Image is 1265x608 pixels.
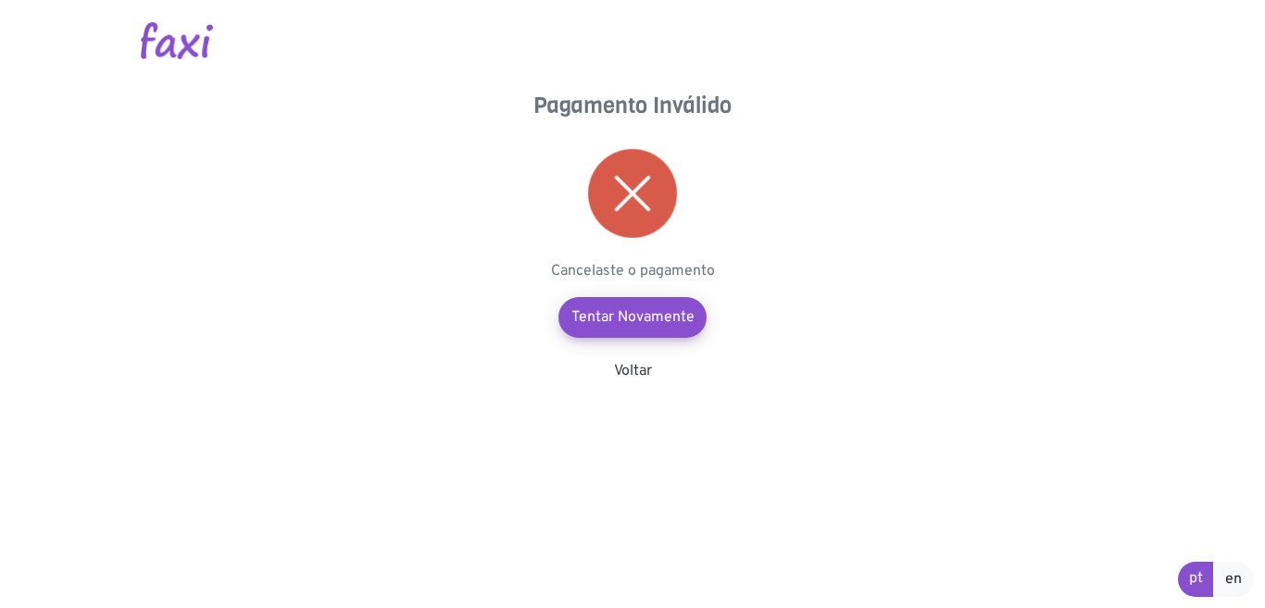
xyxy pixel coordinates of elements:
p: Cancelaste o pagamento [447,260,818,282]
a: Tentar Novamente [558,297,707,338]
a: pt [1178,562,1214,597]
img: error [588,149,677,238]
h4: Pagamento Inválido [447,93,818,119]
a: en [1213,562,1254,597]
a: Voltar [614,362,652,380]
